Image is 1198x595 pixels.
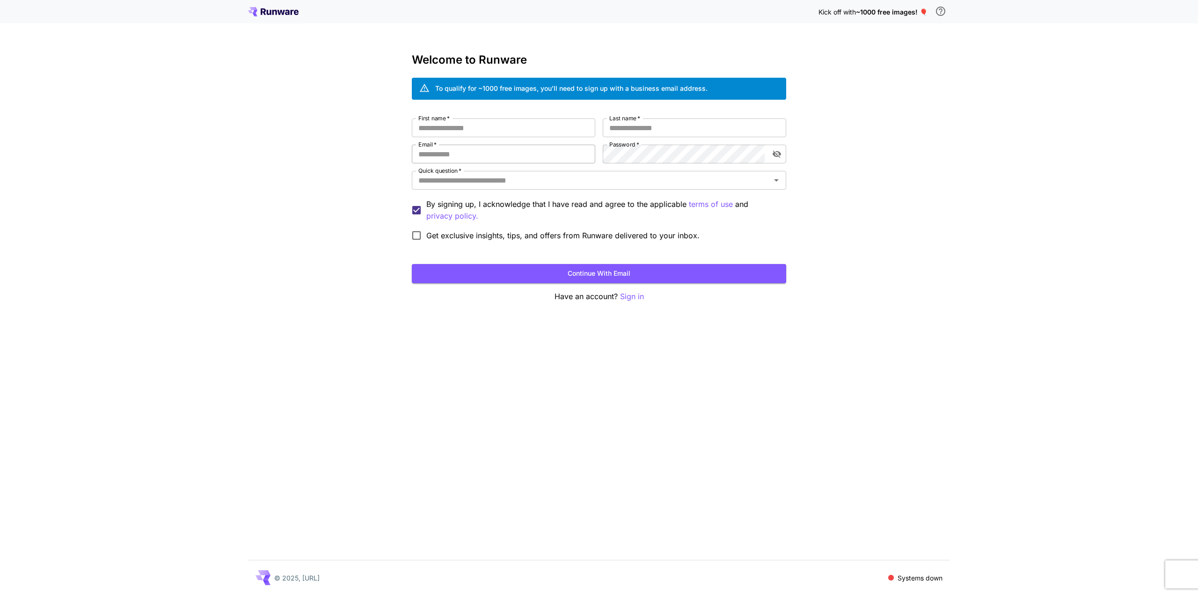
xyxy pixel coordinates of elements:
[689,198,733,210] p: terms of use
[856,8,928,16] span: ~1000 free images! 🎈
[609,140,639,148] label: Password
[412,291,786,302] p: Have an account?
[818,8,856,16] span: Kick off with
[620,291,644,302] button: Sign in
[418,140,437,148] label: Email
[412,53,786,66] h3: Welcome to Runware
[898,573,942,583] p: Systems down
[931,2,950,21] button: In order to qualify for free credit, you need to sign up with a business email address and click ...
[426,198,779,222] p: By signing up, I acknowledge that I have read and agree to the applicable and
[609,114,640,122] label: Last name
[418,114,450,122] label: First name
[412,264,786,283] button: Continue with email
[435,83,708,93] div: To qualify for ~1000 free images, you’ll need to sign up with a business email address.
[426,210,478,222] button: By signing up, I acknowledge that I have read and agree to the applicable terms of use and
[418,167,461,175] label: Quick question
[768,146,785,162] button: toggle password visibility
[426,210,478,222] p: privacy policy.
[274,573,320,583] p: © 2025, [URL]
[770,174,783,187] button: Open
[689,198,733,210] button: By signing up, I acknowledge that I have read and agree to the applicable and privacy policy.
[426,230,700,241] span: Get exclusive insights, tips, and offers from Runware delivered to your inbox.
